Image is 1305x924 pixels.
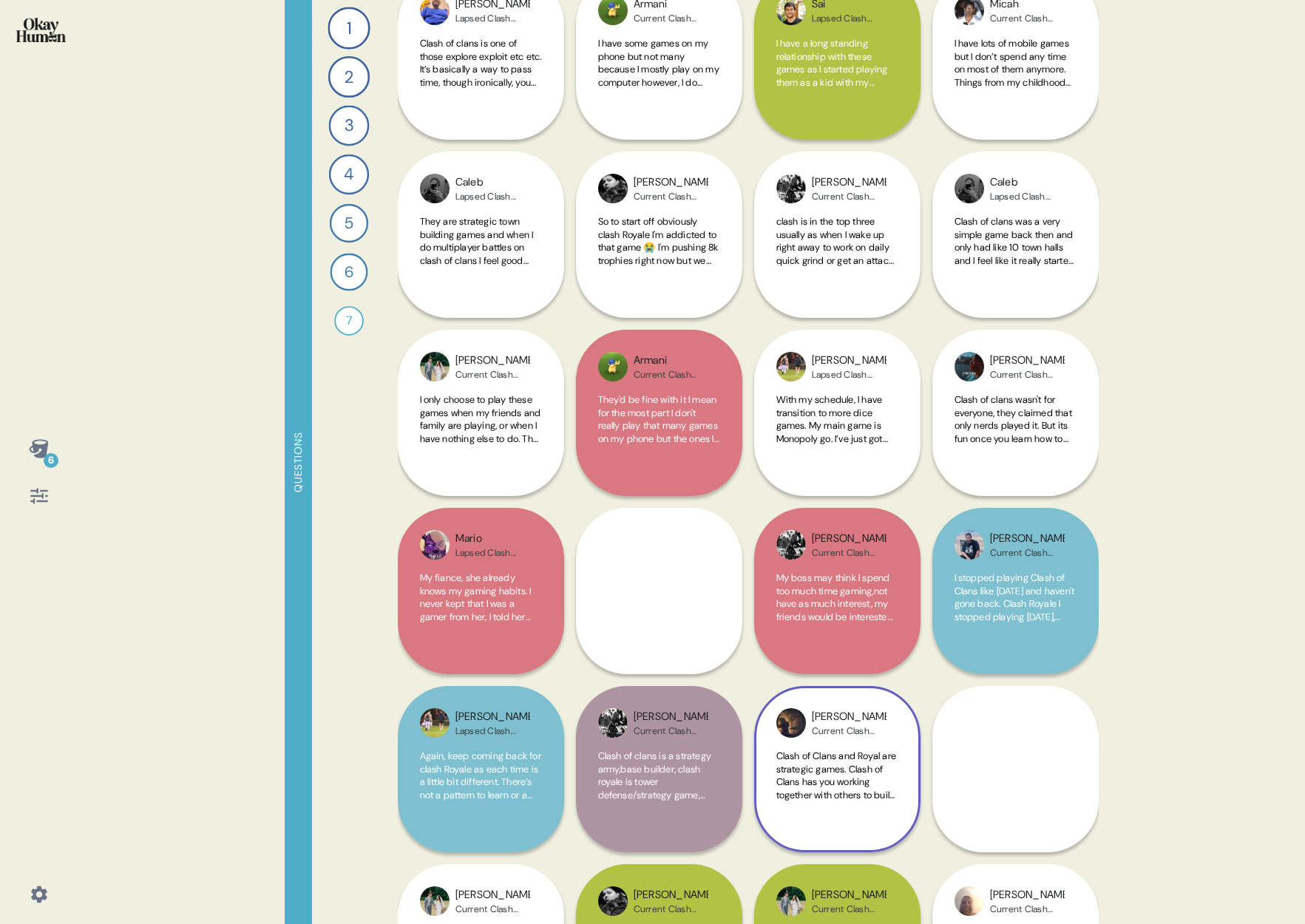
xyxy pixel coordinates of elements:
[328,154,368,194] div: 4
[420,215,538,384] span: They are strategic town building games and when I do multiplayer battles on clash of clans I feel...
[420,37,542,218] span: Clash of clans is one of those explore exploit etc etc. It’s basically a way to pass time, though...
[328,106,369,146] div: 3
[420,174,450,203] img: profilepic_31665232369758113.jpg
[634,903,708,915] div: Current Clash Player
[776,174,806,203] img: profilepic_25306107508991146.jpg
[776,393,895,562] span: With my schedule, I have transition to more dice games. My main game is Monopoly go. I’ve just go...
[812,547,887,559] div: Current Clash Player
[455,369,530,381] div: Current Clash Player
[328,7,370,49] div: 1
[330,254,367,291] div: 6
[44,453,58,468] div: 6
[634,13,708,24] div: Current Clash Player
[598,708,628,738] img: profilepic_25306107508991146.jpg
[990,191,1065,203] div: Lapsed Clash Player
[990,903,1065,915] div: Current Clash Player
[420,571,542,727] span: My fiance, she already knows my gaming habits. I never kept that I was a gamer from her, I told h...
[812,531,887,547] div: [PERSON_NAME]
[955,352,984,381] img: profilepic_24585522784445838.jpg
[990,369,1065,381] div: Current Clash Player
[990,174,1065,191] div: Caleb
[812,353,887,369] div: [PERSON_NAME]
[598,174,628,203] img: profilepic_25257857227165866.jpg
[334,306,364,336] div: 7
[776,37,898,218] span: I have a long standing relationship with these games as I started playing them as a kid with my f...
[776,352,806,381] img: profilepic_24557541337264990.jpg
[990,887,1065,903] div: [PERSON_NAME]
[420,530,450,560] img: profilepic_24606933228988860.jpg
[598,352,628,381] img: profilepic_32632045723061229.jpg
[812,709,887,725] div: [PERSON_NAME]
[634,887,708,903] div: [PERSON_NAME]
[598,750,728,905] span: Clash of clans is a strategy army,base builder, clash royale is tower defense/strategy game, resp...
[955,393,1072,548] span: Clash of clans wasn't for everyone, they claimed that only nerds played it. But its fun once you ...
[598,886,628,916] img: profilepic_25257857227165866.jpg
[812,903,887,915] div: Current Clash Player
[455,709,530,725] div: [PERSON_NAME]
[812,174,887,191] div: [PERSON_NAME]
[634,369,708,381] div: Current Clash Player
[598,393,719,548] span: They'd be fine with it I mean for the most part I don't really play that many games on my phone b...
[455,191,530,203] div: Lapsed Clash Player
[455,547,530,559] div: Lapsed Clash Player
[420,393,542,548] span: I only choose to play these games when my friends and family are playing, or when I have nothing ...
[16,18,66,42] img: okayhuman.3b1b6348.png
[455,725,530,737] div: Lapsed Clash Player
[776,215,898,384] span: clash is in the top three usually as when I wake up right away to work on daily quick grind or ge...
[455,531,530,547] div: Mario
[990,531,1065,547] div: [PERSON_NAME]
[955,886,984,916] img: profilepic_25084743444450907.jpg
[634,353,708,369] div: Armani
[420,708,450,738] img: profilepic_24557541337264990.jpg
[955,571,1075,713] span: I stopped playing Clash of Clans like [DATE] and haven't gone back. Clash Royale I stopped playin...
[776,571,893,727] span: My boss may think I spend too much time gaming,not have as much interest, my friends would be int...
[990,353,1065,369] div: [PERSON_NAME]
[634,191,708,203] div: Current Clash Player
[634,709,708,725] div: [PERSON_NAME]
[598,215,719,370] span: So to start off obviously clash Royale I'm addicted to that game 😭 I'm pushing 8k trophies right ...
[776,530,806,560] img: profilepic_25306107508991146.jpg
[328,56,369,98] div: 2
[776,708,806,738] img: profilepic_24715178994806848.jpg
[634,725,708,737] div: Current Clash Player
[812,191,887,203] div: Current Clash Player
[990,547,1065,559] div: Current Clash Player
[776,886,806,916] img: profilepic_24603372712637430.jpg
[955,215,1076,384] span: Clash of clans was a very simple game back then and only had like 10 town halls and I feel like i...
[420,352,450,381] img: profilepic_24603372712637430.jpg
[776,750,897,879] span: Clash of Clans and Royal are strategic games. Clash of Clans has you working together with others...
[455,887,530,903] div: [PERSON_NAME]
[455,353,530,369] div: [PERSON_NAME]
[955,174,984,203] img: profilepic_31665232369758113.jpg
[420,750,541,891] span: Again, keep coming back for clash Royale as each time is a little bit different. There’s not a pa...
[812,13,887,24] div: Lapsed Clash Player
[955,530,984,560] img: profilepic_32781411681458035.jpg
[634,174,708,191] div: [PERSON_NAME]
[455,13,530,24] div: Lapsed Clash Player
[812,369,887,381] div: Lapsed Clash Player
[812,725,887,737] div: Current Clash Player
[812,887,887,903] div: [PERSON_NAME]
[420,886,450,916] img: profilepic_24603372712637430.jpg
[990,13,1065,24] div: Current Clash Player
[598,37,719,218] span: I have some games on my phone but not many because I mostly play on my computer however, I do hav...
[955,37,1076,205] span: I have lots of mobile games but I don’t spend any time on most of them anymore. Things from my ch...
[329,204,367,242] div: 5
[455,903,530,915] div: Current Clash Player
[455,174,530,191] div: Caleb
